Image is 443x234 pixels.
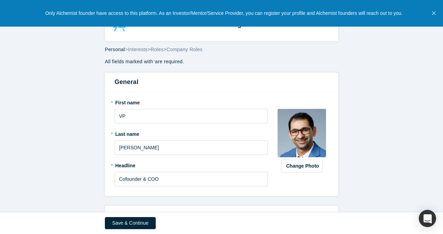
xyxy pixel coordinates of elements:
button: Change Photo [281,160,323,172]
span: Roles [151,47,164,52]
span: Company Roles [166,47,202,52]
span: Interests [128,47,148,52]
label: First name [115,97,268,106]
img: Profile user default [278,109,326,157]
span: Personal [105,47,125,52]
p: All fields marked with are required. [105,58,338,65]
h3: Contact [115,210,328,220]
p: Only Alchemist founder have access to this platform. As an Investor/Mentor/Service Provider, you ... [45,10,403,17]
h3: General [115,77,328,87]
input: Partner, CEO [115,172,268,186]
label: Last name [115,128,268,138]
label: Headline [115,160,268,169]
button: Save & Continue [105,217,156,229]
div: > > > [105,46,338,53]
